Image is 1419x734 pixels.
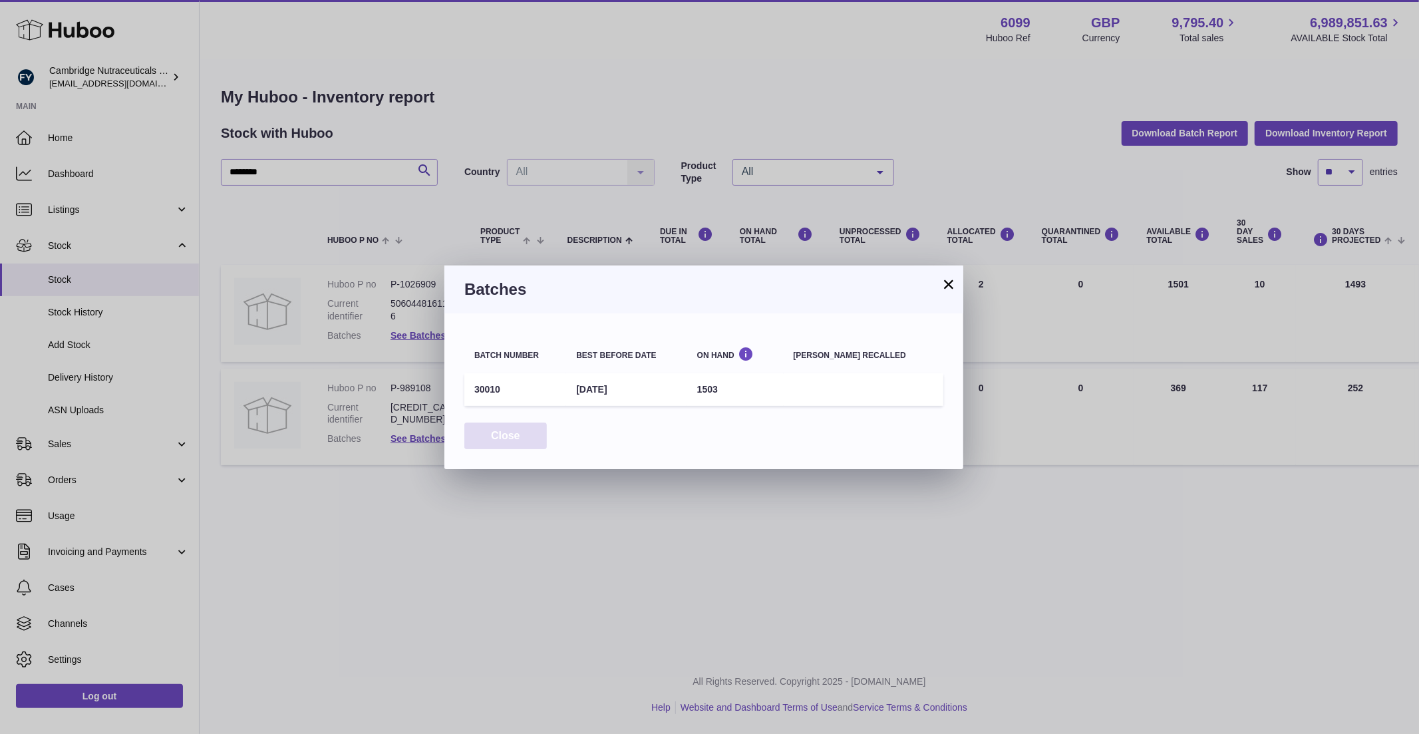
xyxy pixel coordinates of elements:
td: 1503 [687,373,784,406]
td: [DATE] [566,373,687,406]
td: 30010 [464,373,566,406]
button: Close [464,423,547,450]
div: Best before date [576,351,677,360]
div: [PERSON_NAME] recalled [794,351,933,360]
button: × [941,276,957,292]
div: Batch number [474,351,556,360]
div: On Hand [697,347,774,359]
h3: Batches [464,279,943,300]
